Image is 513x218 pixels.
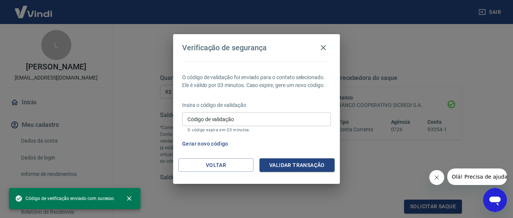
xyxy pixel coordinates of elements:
iframe: Fechar mensagem [429,170,444,185]
button: close [121,190,137,207]
p: Insira o código de validação [182,101,331,109]
h4: Verificação de segurança [182,43,267,52]
iframe: Mensagem da empresa [447,168,507,185]
span: Olá! Precisa de ajuda? [5,5,63,11]
p: O código expira em 03 minutos. [187,128,326,132]
iframe: Botão para abrir a janela de mensagens [483,188,507,212]
button: Validar transação [260,158,335,172]
p: O código de validação foi enviado para o contato selecionado. Ele é válido por 03 minutos. Caso e... [182,74,331,89]
button: Voltar [178,158,253,172]
span: Código de verificação enviado com sucesso. [15,195,115,202]
button: Gerar novo código [179,137,231,151]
